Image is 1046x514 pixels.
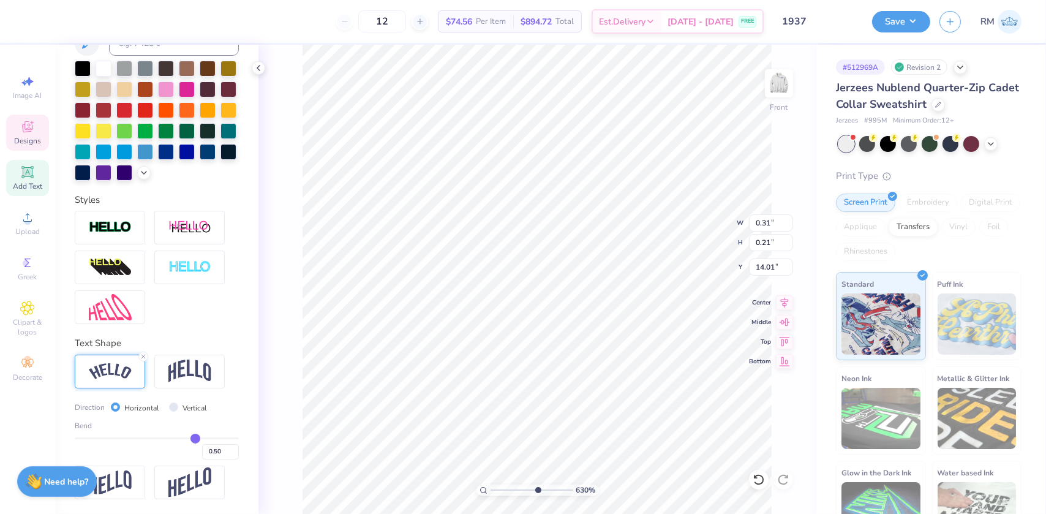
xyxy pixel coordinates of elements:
[89,363,132,380] img: Arc
[864,116,887,126] span: # 995M
[979,218,1008,236] div: Foil
[767,71,791,96] img: Front
[13,91,42,100] span: Image AI
[872,11,930,32] button: Save
[89,471,132,494] img: Flag
[998,10,1022,34] img: Roberta Manuel
[749,357,771,366] span: Bottom
[961,194,1020,212] div: Digital Print
[15,227,40,236] span: Upload
[599,15,645,28] span: Est. Delivery
[89,294,132,320] img: Free Distort
[168,467,211,497] img: Rise
[889,218,938,236] div: Transfers
[941,218,976,236] div: Vinyl
[75,420,92,431] span: Bend
[168,260,211,274] img: Negative Space
[13,372,42,382] span: Decorate
[521,15,552,28] span: $894.72
[749,338,771,346] span: Top
[89,221,132,235] img: Stroke
[841,372,871,385] span: Neon Ink
[938,388,1017,449] img: Metallic & Glitter Ink
[75,193,239,207] div: Styles
[836,243,895,261] div: Rhinestones
[980,15,995,29] span: RM
[899,194,957,212] div: Embroidery
[773,9,863,34] input: Untitled Design
[980,10,1022,34] a: RM
[938,293,1017,355] img: Puff Ink
[836,194,895,212] div: Screen Print
[168,220,211,235] img: Shadow
[836,218,885,236] div: Applique
[749,318,771,327] span: Middle
[836,80,1019,111] span: Jerzees Nublend Quarter-Zip Cadet Collar Sweatshirt
[476,15,506,28] span: Per Item
[749,298,771,307] span: Center
[741,17,754,26] span: FREE
[75,336,239,350] div: Text Shape
[836,169,1022,183] div: Print Type
[836,59,885,75] div: # 512969A
[576,485,596,496] span: 630 %
[6,317,49,337] span: Clipart & logos
[125,403,160,414] label: Horizontal
[168,360,211,383] img: Arch
[18,272,37,282] span: Greek
[841,466,911,479] span: Glow in the Dark Ink
[555,15,574,28] span: Total
[13,181,42,191] span: Add Text
[841,388,920,449] img: Neon Ink
[893,116,954,126] span: Minimum Order: 12 +
[446,15,472,28] span: $74.56
[668,15,734,28] span: [DATE] - [DATE]
[938,278,963,290] span: Puff Ink
[770,102,788,113] div: Front
[891,59,947,75] div: Revision 2
[45,476,89,488] strong: Need help?
[841,278,874,290] span: Standard
[938,372,1010,385] span: Metallic & Glitter Ink
[89,258,132,278] img: 3d Illusion
[14,136,41,146] span: Designs
[836,116,858,126] span: Jerzees
[841,293,920,355] img: Standard
[938,466,994,479] span: Water based Ink
[182,403,207,414] label: Vertical
[358,10,406,32] input: – –
[75,402,105,413] span: Direction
